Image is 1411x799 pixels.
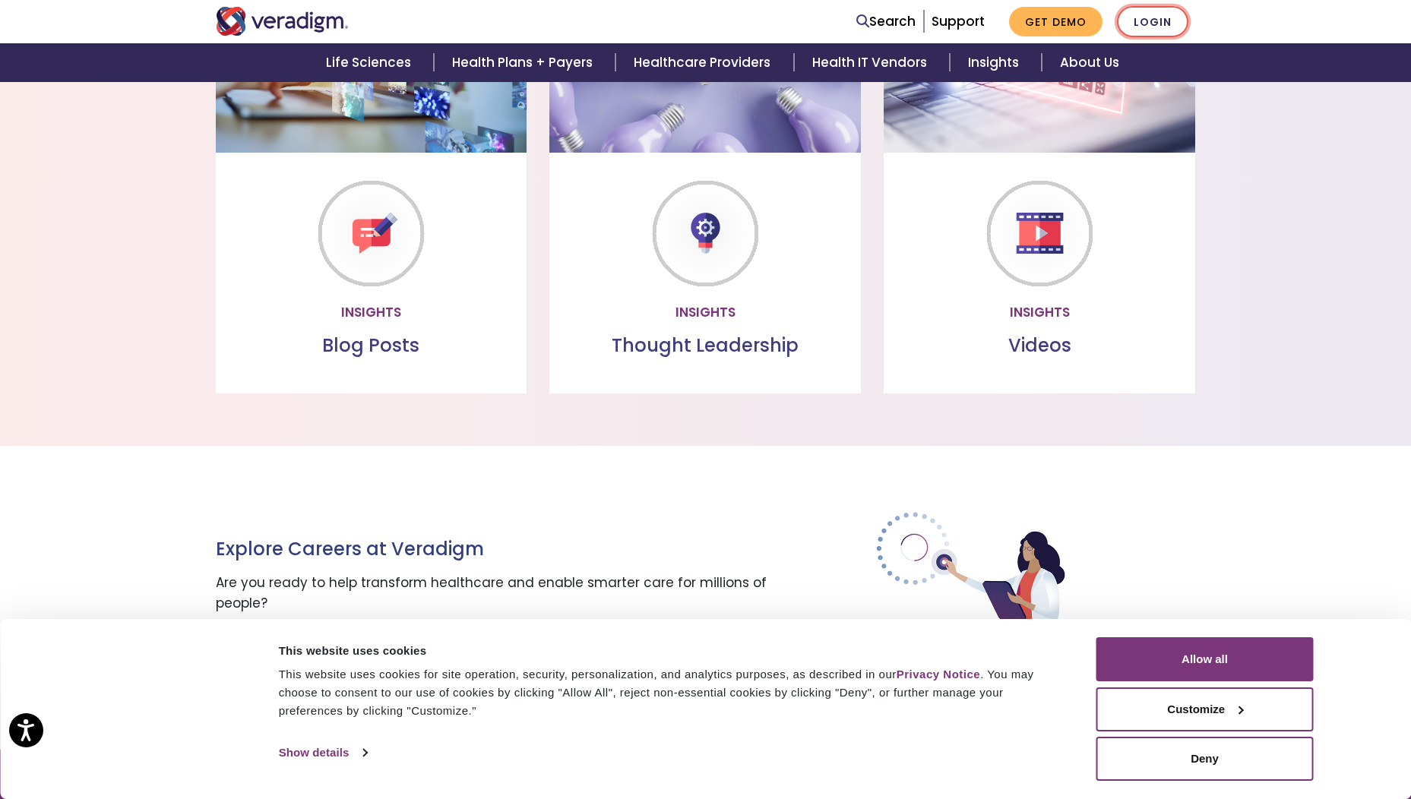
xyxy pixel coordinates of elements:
[562,302,849,323] p: Insights
[1096,737,1314,781] button: Deny
[279,741,367,764] a: Show details
[228,302,515,323] p: Insights
[1009,7,1103,36] a: Get Demo
[216,573,778,614] p: Are you ready to help transform healthcare and enable smarter care for millions of people?
[856,11,916,32] a: Search
[562,335,849,357] h3: Thought Leadership
[434,43,615,82] a: Health Plans + Payers
[1119,690,1393,781] iframe: Drift Chat Widget
[216,538,778,561] h3: Explore Careers at Veradigm
[950,43,1042,82] a: Insights
[615,43,793,82] a: Healthcare Providers
[228,335,515,357] h3: Blog Posts
[1096,637,1314,681] button: Allow all
[279,665,1062,720] div: This website uses cookies for site operation, security, personalization, and analytics purposes, ...
[896,302,1183,323] p: Insights
[896,335,1183,357] h3: Videos
[1096,687,1314,731] button: Customize
[932,12,985,30] a: Support
[1117,6,1188,37] a: Login
[1042,43,1137,82] a: About Us
[794,43,950,82] a: Health IT Vendors
[279,642,1062,660] div: This website uses cookies
[308,43,434,82] a: Life Sciences
[897,668,980,681] a: Privacy Notice
[216,7,349,36] img: Veradigm logo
